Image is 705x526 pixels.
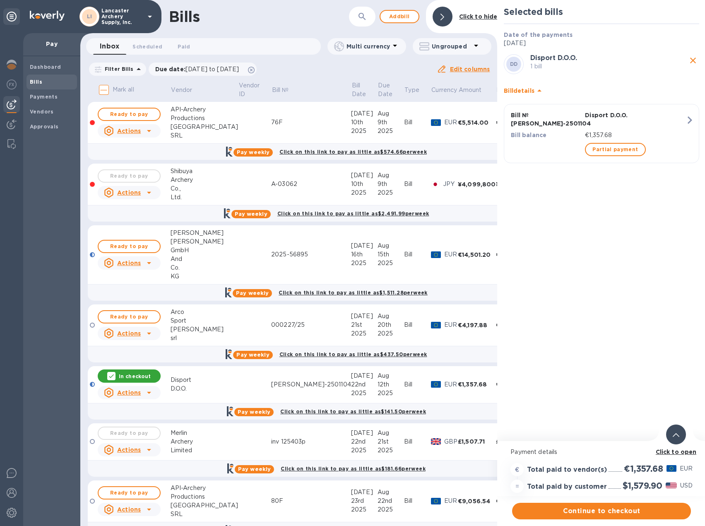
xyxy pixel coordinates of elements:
[272,86,300,94] span: Bill №
[378,250,404,259] div: 15th
[458,437,496,446] div: £1,507.71
[504,7,699,17] h2: Selected bills
[171,325,238,334] div: [PERSON_NAME]
[171,510,238,519] div: SRL
[510,61,518,67] b: DD
[378,429,404,437] div: Aug
[527,483,607,491] h3: Total paid by customer
[237,149,269,155] b: Pay weekly
[351,109,378,118] div: [DATE]
[515,466,519,473] strong: €
[98,310,161,323] button: Ready to pay
[87,13,92,19] b: LI
[236,290,269,296] b: Pay weekly
[496,437,521,446] div: £0.00
[238,409,270,415] b: Pay weekly
[512,503,691,519] button: Continue to checkout
[504,31,573,38] b: Date of the payments
[30,11,65,21] img: Logo
[117,260,141,266] u: Actions
[351,488,378,497] div: [DATE]
[680,464,693,473] p: EUR
[171,246,238,255] div: GmbH
[171,193,238,202] div: Ltd.
[117,506,141,513] u: Actions
[281,466,426,472] b: Click on this link to pay as little as $181.66 per week
[504,39,699,48] p: [DATE]
[585,111,686,119] p: Disport D.O.O.
[432,42,471,51] p: Ungrouped
[519,506,684,516] span: Continue to checkout
[431,86,457,94] p: Currency
[404,497,431,505] div: Bill
[352,81,366,99] p: Bill Date
[404,380,431,389] div: Bill
[351,389,378,398] div: 2025
[171,86,203,94] span: Vendor
[351,321,378,329] div: 21st
[171,334,238,343] div: srl
[101,65,134,72] p: Filter Bills
[30,123,59,130] b: Approvals
[496,251,521,259] div: €0.00
[113,85,134,94] p: Mark all
[444,250,458,259] p: EUR
[450,66,490,72] u: Edit columns
[185,66,239,72] span: [DATE] to [DATE]
[238,466,271,472] b: Pay weekly
[496,380,521,388] div: €0.00
[3,8,20,25] div: Unpin categories
[351,505,378,514] div: 2025
[119,373,151,380] p: In checkout
[444,321,458,329] p: EUR
[378,180,404,188] div: 9th
[404,118,431,127] div: Bill
[117,189,141,196] u: Actions
[271,497,351,505] div: 80F
[444,437,458,446] p: GBP
[171,105,238,114] div: API-Archery
[30,94,58,100] b: Payments
[171,501,238,510] div: [GEOGRAPHIC_DATA]
[378,127,404,135] div: 2025
[459,86,482,94] p: Amount
[504,77,699,104] div: Billdetails
[30,64,61,70] b: Dashboard
[352,81,377,99] span: Bill Date
[378,380,404,389] div: 12th
[378,389,404,398] div: 2025
[687,54,699,67] button: close
[98,240,161,253] button: Ready to pay
[378,171,404,180] div: Aug
[117,128,141,134] u: Actions
[30,79,42,85] b: Bills
[351,446,378,455] div: 2025
[404,86,430,94] span: Type
[656,449,697,455] b: Click to open
[444,118,458,127] p: EUR
[378,81,392,99] p: Due Date
[378,329,404,338] div: 2025
[527,466,607,474] h3: Total paid to vendor(s)
[404,437,431,446] div: Bill
[444,380,458,389] p: EUR
[496,118,521,127] div: €0.00
[171,184,238,193] div: Co.,
[378,81,403,99] span: Due Date
[444,497,458,505] p: EUR
[351,180,378,188] div: 10th
[459,86,493,94] span: Amount
[378,446,404,455] div: 2025
[271,321,351,329] div: 000227/25
[458,251,496,259] div: €14,501.20
[105,488,153,498] span: Ready to pay
[171,492,238,501] div: Productions
[378,259,404,268] div: 2025
[404,86,419,94] p: Type
[351,250,378,259] div: 16th
[171,263,238,272] div: Co.
[351,429,378,437] div: [DATE]
[378,109,404,118] div: Aug
[171,131,238,140] div: SRL
[511,111,582,128] p: Bill № [PERSON_NAME]-2501104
